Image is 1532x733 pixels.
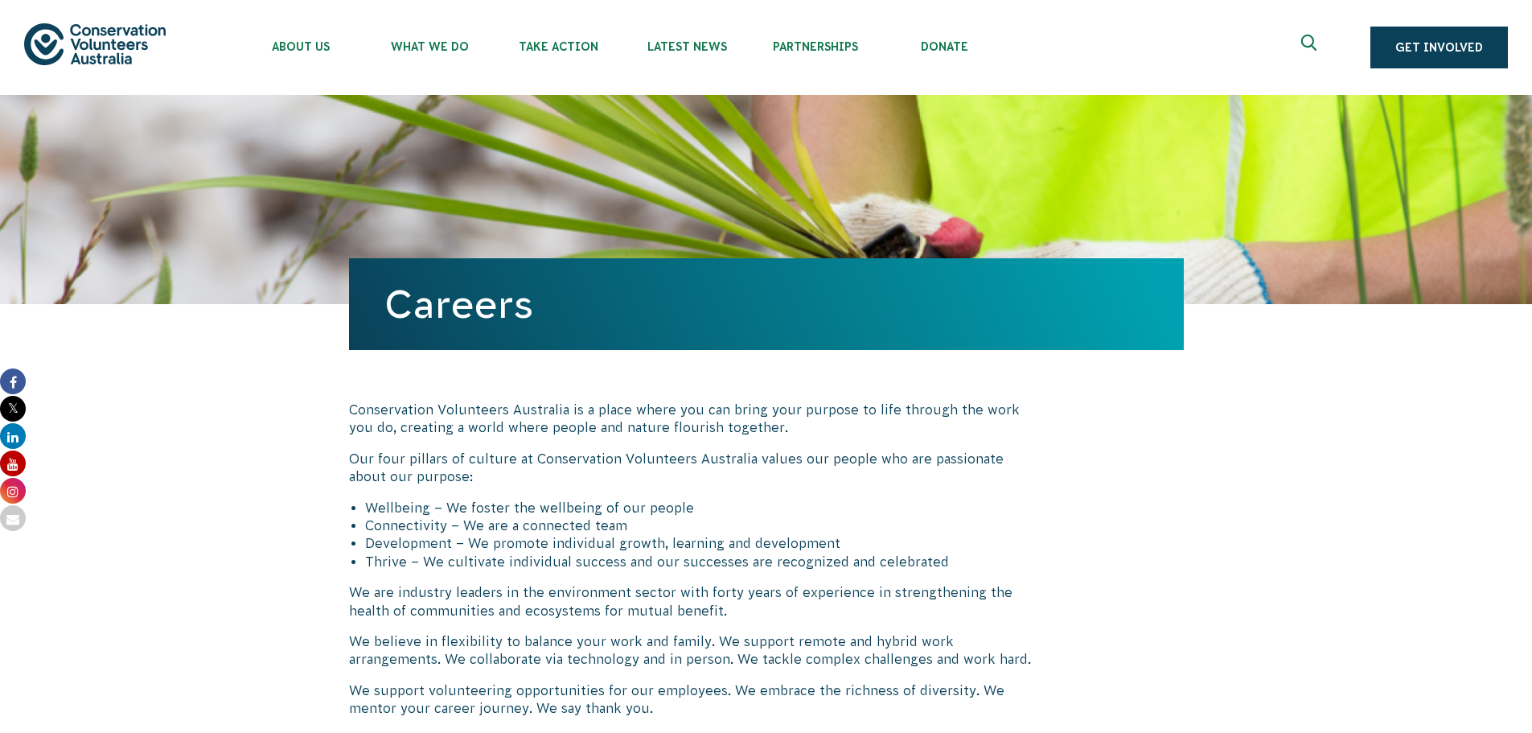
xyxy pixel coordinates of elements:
p: We support volunteering opportunities for our employees. We embrace the richness of diversity. We... [349,682,1039,718]
span: About Us [236,40,365,53]
li: Thrive – We cultivate individual success and our successes are recognized and celebrated [365,553,1039,570]
span: What We Do [365,40,494,53]
p: Our four pillars of culture at Conservation Volunteers Australia values our people who are passio... [349,450,1039,486]
a: Get Involved [1370,27,1508,68]
p: We are industry leaders in the environment sector with forty years of experience in strengthening... [349,583,1039,620]
button: Expand search box Close search box [1292,28,1330,67]
span: Take Action [494,40,622,53]
li: Connectivity – We are a connected team [365,517,1039,534]
h1: Careers [384,282,1148,326]
li: Development – We promote individual growth, learning and development [365,534,1039,552]
span: Donate [880,40,1008,53]
p: Conservation Volunteers Australia is a place where you can bring your purpose to life through the... [349,401,1039,437]
li: Wellbeing – We foster the wellbeing of our people [365,499,1039,517]
p: We believe in flexibility to balance your work and family. We support remote and hybrid work arra... [349,632,1039,669]
span: Latest News [622,40,751,53]
span: Expand search box [1301,35,1321,60]
img: logo.svg [24,23,166,64]
span: Partnerships [751,40,880,53]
